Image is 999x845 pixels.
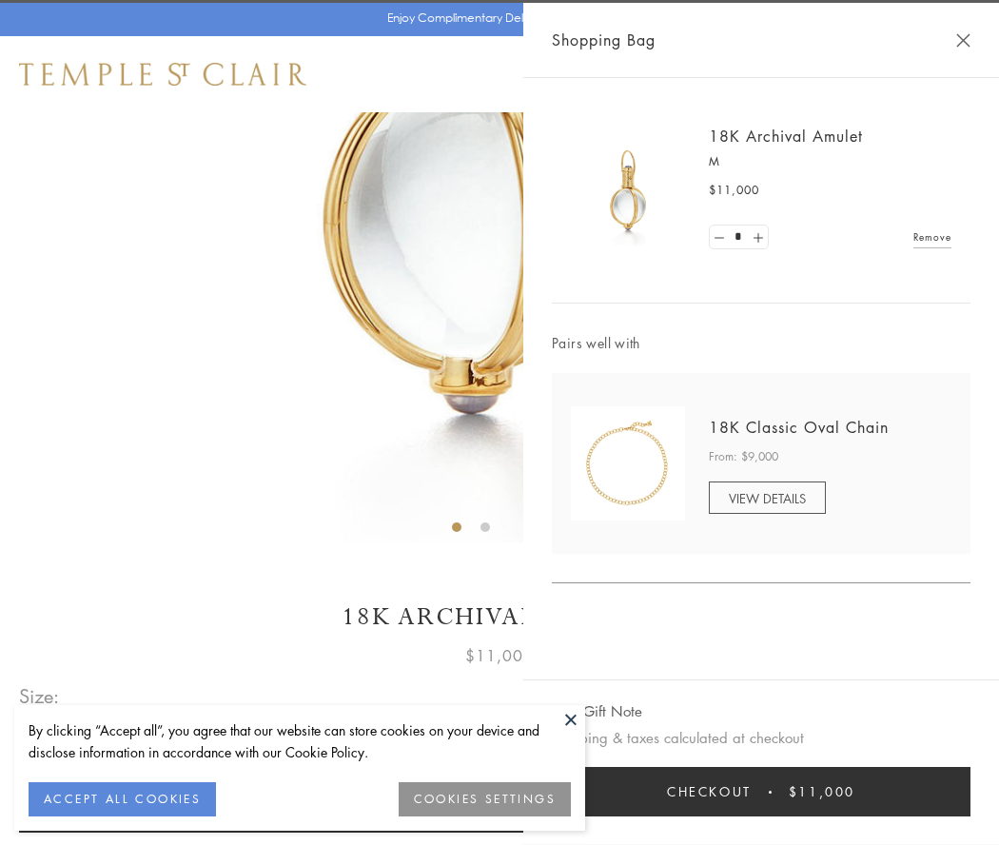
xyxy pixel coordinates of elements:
[709,152,951,171] p: M
[913,226,951,247] a: Remove
[709,447,778,466] span: From: $9,000
[387,9,603,28] p: Enjoy Complimentary Delivery & Returns
[729,489,806,507] span: VIEW DETAILS
[709,126,863,147] a: 18K Archival Amulet
[571,406,685,521] img: N88865-OV18
[19,680,61,712] span: Size:
[552,767,970,816] button: Checkout $11,000
[29,719,571,763] div: By clicking “Accept all”, you agree that our website can store cookies on your device and disclos...
[789,781,855,802] span: $11,000
[399,782,571,816] button: COOKIES SETTINGS
[552,726,970,750] p: Shipping & taxes calculated at checkout
[552,28,656,52] span: Shopping Bag
[552,332,970,354] span: Pairs well with
[709,481,826,514] a: VIEW DETAILS
[956,33,970,48] button: Close Shopping Bag
[552,699,642,723] button: Add Gift Note
[667,781,752,802] span: Checkout
[571,133,685,247] img: 18K Archival Amulet
[709,417,889,438] a: 18K Classic Oval Chain
[709,181,759,200] span: $11,000
[19,63,306,86] img: Temple St. Clair
[29,782,216,816] button: ACCEPT ALL COOKIES
[19,600,980,634] h1: 18K Archival Amulet
[465,643,534,668] span: $11,000
[710,226,729,249] a: Set quantity to 0
[748,226,767,249] a: Set quantity to 2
